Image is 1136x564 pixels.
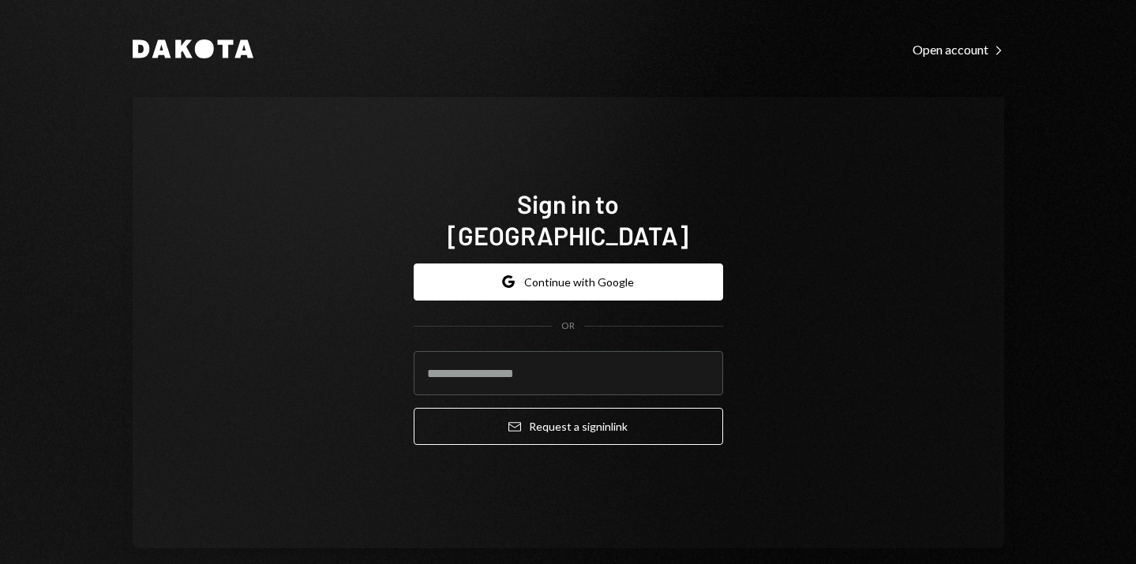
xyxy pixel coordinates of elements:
[414,263,723,301] button: Continue with Google
[414,408,723,445] button: Request a signinlink
[913,40,1004,58] a: Open account
[913,42,1004,58] div: Open account
[561,319,575,333] div: OR
[414,188,723,251] h1: Sign in to [GEOGRAPHIC_DATA]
